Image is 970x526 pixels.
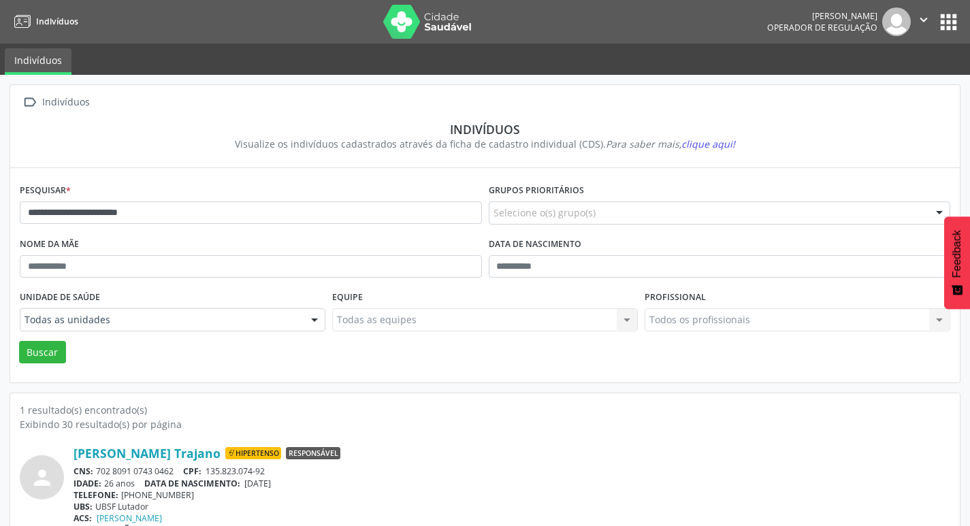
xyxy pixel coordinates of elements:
[29,122,941,137] div: Indivíduos
[20,93,92,112] a:  Indivíduos
[20,287,100,308] label: Unidade de saúde
[20,180,71,201] label: Pesquisar
[36,16,78,27] span: Indivíduos
[937,10,960,34] button: apps
[74,446,221,461] a: [PERSON_NAME] Trajano
[74,465,950,477] div: 702 8091 0743 0462
[951,230,963,278] span: Feedback
[39,93,92,112] div: Indivíduos
[19,341,66,364] button: Buscar
[916,12,931,27] i: 
[206,465,265,477] span: 135.823.074-92
[74,478,950,489] div: 26 anos
[74,478,101,489] span: IDADE:
[183,465,201,477] span: CPF:
[606,137,735,150] i: Para saber mais,
[144,478,240,489] span: DATA DE NASCIMENTO:
[20,403,950,417] div: 1 resultado(s) encontrado(s)
[20,93,39,112] i: 
[494,206,596,220] span: Selecione o(s) grupo(s)
[944,216,970,309] button: Feedback - Mostrar pesquisa
[767,10,877,22] div: [PERSON_NAME]
[244,478,271,489] span: [DATE]
[74,489,950,501] div: [PHONE_NUMBER]
[911,7,937,36] button: 
[332,287,363,308] label: Equipe
[767,22,877,33] span: Operador de regulação
[74,501,950,512] div: UBSF Lutador
[74,489,118,501] span: TELEFONE:
[74,465,93,477] span: CNS:
[681,137,735,150] span: clique aqui!
[20,234,79,255] label: Nome da mãe
[10,10,78,33] a: Indivíduos
[29,137,941,151] div: Visualize os indivíduos cadastrados através da ficha de cadastro individual (CDS).
[489,234,581,255] label: Data de nascimento
[5,48,71,75] a: Indivíduos
[489,180,584,201] label: Grupos prioritários
[74,512,92,524] span: ACS:
[882,7,911,36] img: img
[286,447,340,459] span: Responsável
[97,512,162,524] a: [PERSON_NAME]
[20,417,950,431] div: Exibindo 30 resultado(s) por página
[25,313,297,327] span: Todas as unidades
[225,447,281,459] span: Hipertenso
[645,287,706,308] label: Profissional
[74,501,93,512] span: UBS:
